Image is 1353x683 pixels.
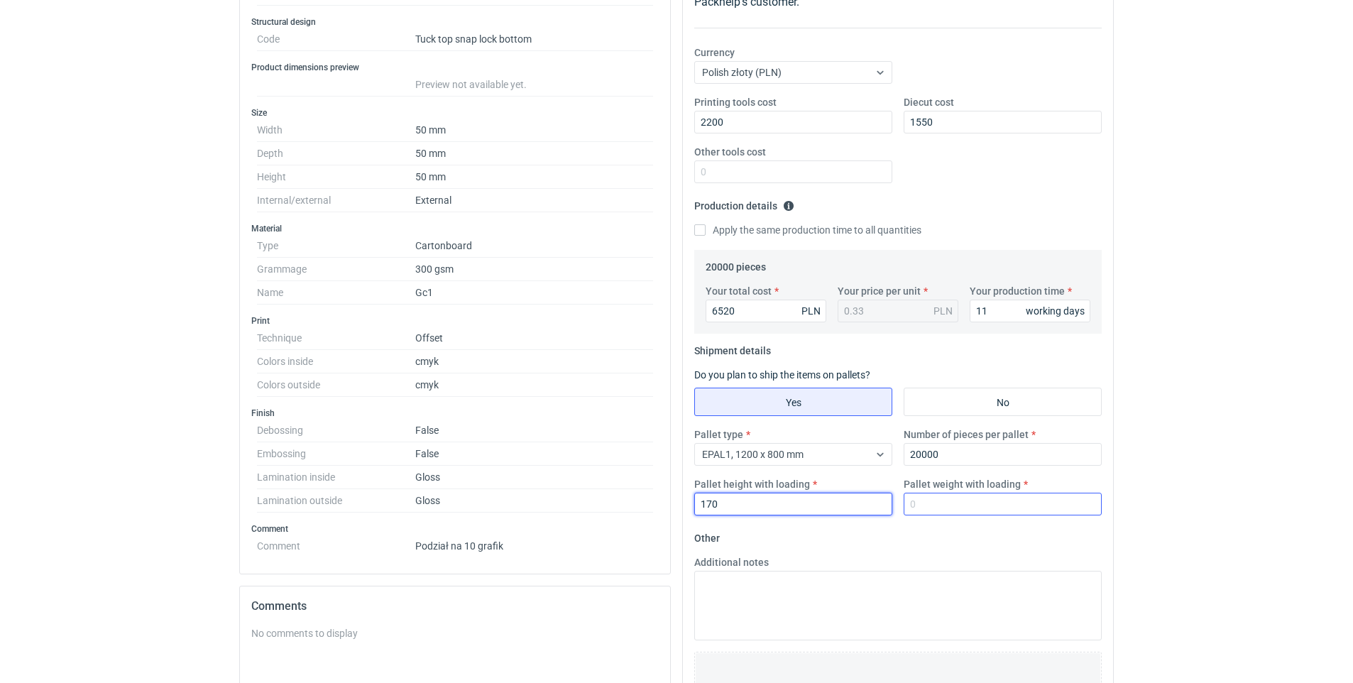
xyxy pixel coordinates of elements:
[257,189,415,212] dt: Internal/external
[415,165,653,189] dd: 50 mm
[694,339,771,356] legend: Shipment details
[694,493,892,515] input: 0
[904,477,1021,491] label: Pallet weight with loading
[251,223,659,234] h3: Material
[415,189,653,212] dd: External
[251,598,659,615] h2: Comments
[415,119,653,142] dd: 50 mm
[251,16,659,28] h3: Structural design
[415,489,653,513] dd: Gloss
[257,419,415,442] dt: Debossing
[257,119,415,142] dt: Width
[694,388,892,416] label: Yes
[706,284,772,298] label: Your total cost
[257,142,415,165] dt: Depth
[694,195,794,212] legend: Production details
[694,369,870,381] label: Do you plan to ship the items on pallets?
[904,388,1102,416] label: No
[415,327,653,350] dd: Offset
[706,256,766,273] legend: 20000 pieces
[415,234,653,258] dd: Cartonboard
[694,160,892,183] input: 0
[904,111,1102,133] input: 0
[415,258,653,281] dd: 300 gsm
[415,535,653,552] dd: Podział na 10 grafik
[257,28,415,51] dt: Code
[694,95,777,109] label: Printing tools cost
[706,300,826,322] input: 0
[904,427,1029,442] label: Number of pieces per pallet
[694,145,766,159] label: Other tools cost
[904,493,1102,515] input: 0
[257,535,415,552] dt: Comment
[415,373,653,397] dd: cmyk
[702,67,782,78] span: Polish złoty (PLN)
[904,443,1102,466] input: 0
[694,555,769,569] label: Additional notes
[257,489,415,513] dt: Lamination outside
[251,523,659,535] h3: Comment
[415,281,653,305] dd: Gc1
[1026,304,1085,318] div: working days
[415,28,653,51] dd: Tuck top snap lock bottom
[257,327,415,350] dt: Technique
[415,142,653,165] dd: 50 mm
[415,442,653,466] dd: False
[257,442,415,466] dt: Embossing
[257,350,415,373] dt: Colors inside
[251,626,659,640] div: No comments to display
[694,527,720,544] legend: Other
[702,449,804,460] span: EPAL1, 1200 x 800 mm
[257,281,415,305] dt: Name
[251,107,659,119] h3: Size
[970,300,1090,322] input: 0
[838,284,921,298] label: Your price per unit
[415,350,653,373] dd: cmyk
[694,427,743,442] label: Pallet type
[933,304,953,318] div: PLN
[257,466,415,489] dt: Lamination inside
[694,223,921,237] label: Apply the same production time to all quantities
[415,419,653,442] dd: False
[694,111,892,133] input: 0
[415,466,653,489] dd: Gloss
[257,234,415,258] dt: Type
[257,165,415,189] dt: Height
[694,45,735,60] label: Currency
[251,315,659,327] h3: Print
[970,284,1065,298] label: Your production time
[257,373,415,397] dt: Colors outside
[904,95,954,109] label: Diecut cost
[257,258,415,281] dt: Grammage
[251,62,659,73] h3: Product dimensions preview
[801,304,821,318] div: PLN
[415,79,527,90] span: Preview not available yet.
[694,477,810,491] label: Pallet height with loading
[251,408,659,419] h3: Finish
